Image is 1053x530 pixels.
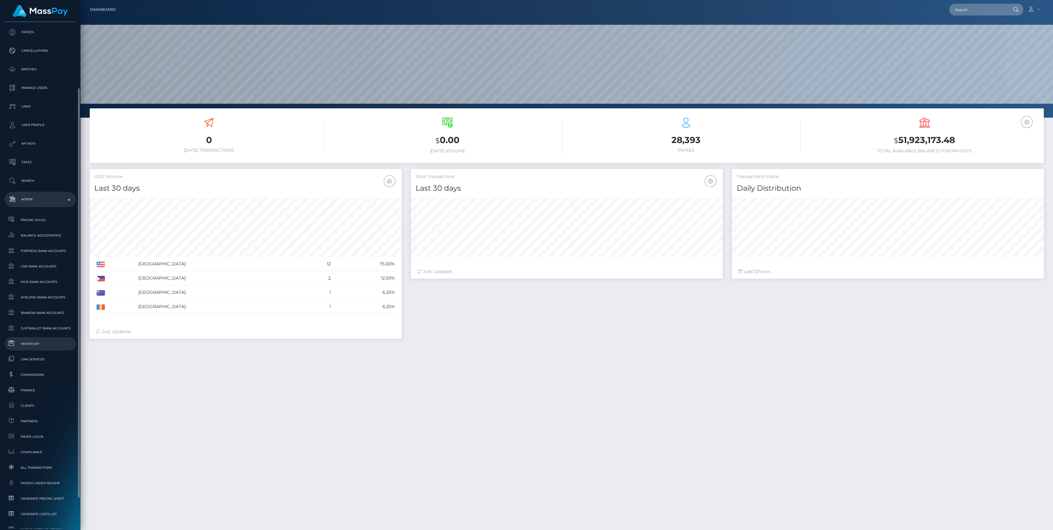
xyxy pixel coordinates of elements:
[7,309,73,316] span: Ibanera Bank Accounts
[7,158,73,167] p: Taxes
[97,290,105,296] img: AU.png
[7,480,73,487] span: Payees under Review
[333,148,562,154] h6: [DATE] Volume
[417,268,717,275] div: Just Updated
[5,80,76,96] a: Manage Users
[7,120,73,130] p: User Profile
[5,62,76,77] a: Batches
[5,306,76,319] a: Ibanera Bank Accounts
[136,285,306,300] td: [GEOGRAPHIC_DATA]
[416,174,718,180] h5: Total Transactions
[5,461,76,474] a: All Transactions
[5,173,76,189] a: Search
[136,300,306,314] td: [GEOGRAPHIC_DATA]
[136,257,306,271] td: [GEOGRAPHIC_DATA]
[5,117,76,133] a: User Profile
[333,285,397,300] td: 6.25%
[5,229,76,242] a: Balance Adjustments
[738,268,1038,275] div: Last hours
[5,476,76,490] a: Payees under Review
[13,5,68,17] img: MassPay Logo
[5,337,76,350] a: Inventory
[90,3,116,16] a: Dashboard
[7,371,73,378] span: Commissions
[416,183,718,194] h4: Last 30 days
[97,262,105,267] img: US.png
[94,134,324,146] h3: 0
[753,269,758,274] span: 72
[333,300,397,314] td: 6.25%
[7,340,73,347] span: Inventory
[7,28,73,37] p: Payees
[5,384,76,397] a: Finance
[5,213,76,227] a: Pricing Rules
[949,4,1007,15] input: Search...
[7,102,73,111] p: Links
[7,325,73,332] span: JustWallet Bank Accounts
[7,46,73,55] p: Cancellations
[5,415,76,428] a: Partners
[5,136,76,151] a: API Keys
[96,328,395,335] div: Just Updated
[7,294,73,301] span: MyEUPay Bank Accounts
[94,148,324,153] h6: [DATE] Transactions
[305,285,333,300] td: 1
[7,195,73,204] p: Admin
[572,148,801,153] h6: Payees
[94,174,397,180] h5: USD Volume
[5,24,76,40] a: Payees
[5,507,76,521] a: Generate Costs List
[435,136,440,145] small: $
[333,271,397,285] td: 12.50%
[5,445,76,459] a: Compliance
[97,276,105,281] img: PH.png
[7,402,73,409] span: Clients
[810,148,1039,154] h6: Total Available Balance for Payouts
[736,174,1039,180] h5: Transactions Status
[5,244,76,258] a: Fortress Bank Accounts
[5,260,76,273] a: CRB Bank Accounts
[5,368,76,381] a: Commissions
[94,183,397,194] h4: Last 30 days
[333,257,397,271] td: 75.00%
[7,387,73,394] span: Finance
[7,449,73,456] span: Compliance
[7,83,73,93] p: Manage Users
[7,65,73,74] p: Batches
[7,356,73,363] span: Link Services
[5,353,76,366] a: Link Services
[7,176,73,185] p: Search
[7,278,73,285] span: MCB Bank Accounts
[7,232,73,239] span: Balance Adjustments
[7,464,73,471] span: All Transactions
[5,154,76,170] a: Taxes
[7,263,73,270] span: CRB Bank Accounts
[7,495,73,502] span: Generate Pricing Sheet
[7,216,73,224] span: Pricing Rules
[136,271,306,285] td: [GEOGRAPHIC_DATA]
[305,300,333,314] td: 1
[5,192,76,207] a: Admin
[5,275,76,289] a: MCB Bank Accounts
[5,43,76,59] a: Cancellations
[333,134,562,147] h3: 0.00
[305,257,333,271] td: 12
[5,399,76,412] a: Clients
[5,430,76,443] a: Payer Logos
[5,322,76,335] a: JustWallet Bank Accounts
[7,433,73,440] span: Payer Logos
[572,134,801,146] h3: 28,393
[7,510,73,518] span: Generate Costs List
[5,291,76,304] a: MyEUPay Bank Accounts
[5,492,76,505] a: Generate Pricing Sheet
[5,99,76,114] a: Links
[305,271,333,285] td: 2
[7,139,73,148] p: API Keys
[736,183,1039,194] h4: Daily Distribution
[97,304,105,310] img: RO.png
[810,134,1039,147] h3: 51,923,173.48
[7,247,73,254] span: Fortress Bank Accounts
[894,136,898,145] small: $
[7,418,73,425] span: Partners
